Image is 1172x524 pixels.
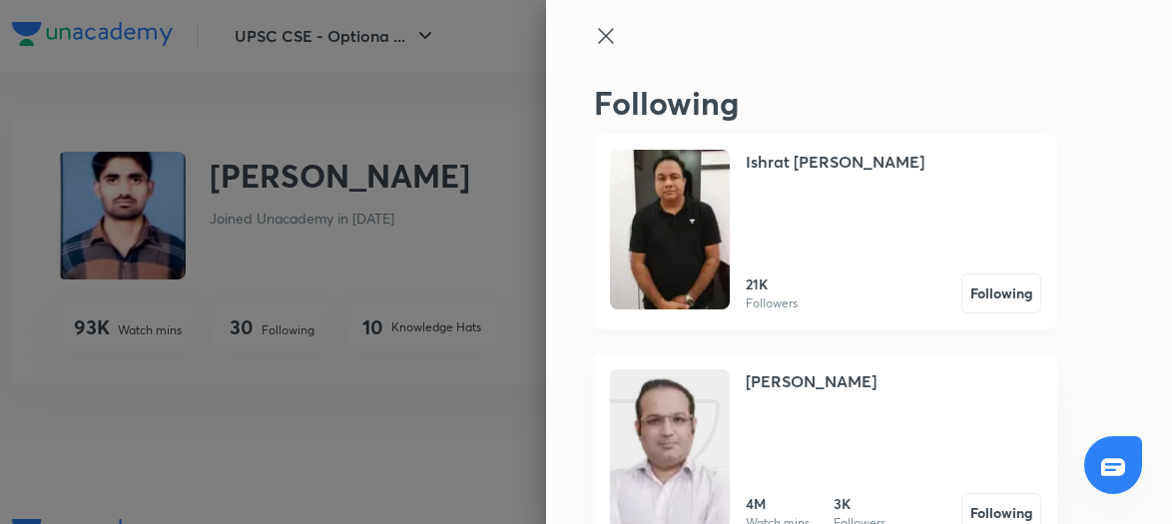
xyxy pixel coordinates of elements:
[746,493,810,514] h6: 4M
[610,150,730,309] img: Unacademy
[746,369,877,393] h4: [PERSON_NAME]
[594,134,1057,329] a: UnacademyIshrat [PERSON_NAME]21KFollowersFollowing
[746,150,924,174] h4: Ishrat [PERSON_NAME]
[594,84,1057,122] h2: Following
[834,493,885,514] h6: 3K
[961,273,1041,313] button: Following
[746,294,798,312] p: Followers
[746,273,798,294] h6: 21K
